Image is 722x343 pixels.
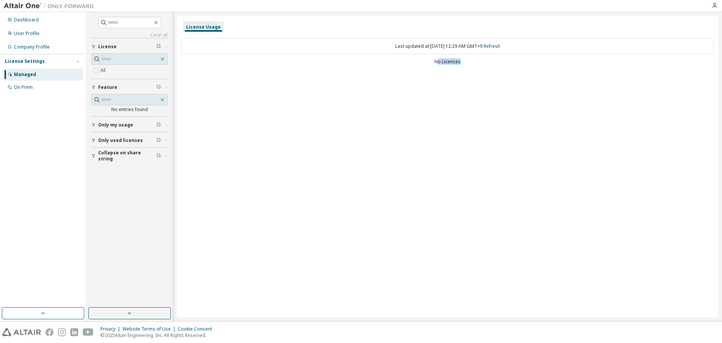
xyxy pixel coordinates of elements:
[100,332,217,338] p: © 2025 Altair Engineering, Inc. All Rights Reserved.
[2,328,41,336] img: altair_logo.svg
[186,24,221,30] div: License Usage
[181,38,714,54] div: Last updated at: [DATE] 12:29 AM GMT+9
[91,148,168,164] button: Collapse on share string
[14,84,33,90] div: On Prem
[156,122,161,128] span: Clear filter
[98,137,143,143] span: Only used licenses
[91,107,168,113] div: No entries found
[14,44,50,50] div: Company Profile
[46,328,53,336] img: facebook.svg
[91,38,168,55] button: License
[156,137,161,143] span: Clear filter
[70,328,78,336] img: linkedin.svg
[98,122,133,128] span: Only my usage
[98,150,156,162] span: Collapse on share string
[91,117,168,133] button: Only my usage
[91,132,168,149] button: Only used licenses
[178,326,217,332] div: Cookie Consent
[98,44,117,50] span: License
[91,32,168,38] a: Clear all
[156,153,161,159] span: Clear filter
[14,30,39,37] div: User Profile
[181,59,714,65] div: No Licenses
[14,17,39,23] div: Dashboard
[484,43,500,49] a: Refresh
[91,79,168,96] button: Feature
[98,84,117,90] span: Feature
[100,66,107,75] label: All
[156,44,161,50] span: Clear filter
[156,84,161,90] span: Clear filter
[14,72,36,78] div: Managed
[100,326,123,332] div: Privacy
[4,2,98,10] img: Altair One
[123,326,178,332] div: Website Terms of Use
[58,328,66,336] img: instagram.svg
[83,328,94,336] img: youtube.svg
[5,58,45,64] div: License Settings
